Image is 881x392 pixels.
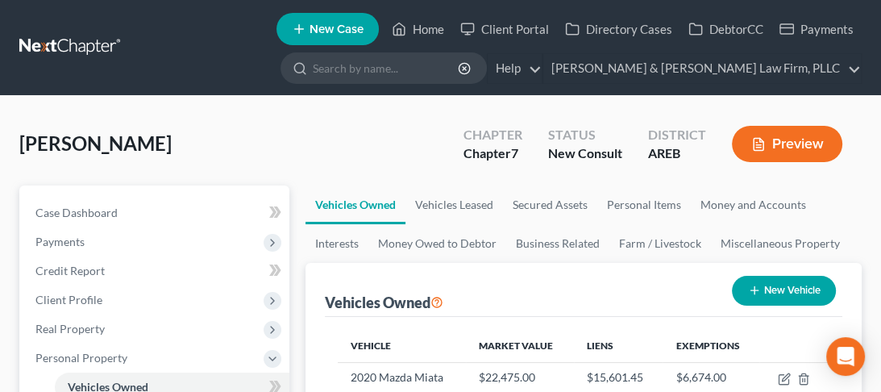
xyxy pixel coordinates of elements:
div: AREB [648,144,706,163]
span: 7 [511,145,518,161]
a: Vehicles Owned [305,186,405,224]
span: Personal Property [35,351,127,365]
a: Vehicles Leased [405,186,503,224]
a: Business Related [506,224,609,263]
span: Credit Report [35,264,105,277]
div: Status [548,126,622,144]
span: [PERSON_NAME] [19,131,172,155]
a: Personal Items [597,186,691,224]
div: Chapter [463,126,522,144]
a: Miscellaneous Property [711,224,850,263]
span: Payments [35,235,85,248]
span: New Case [310,23,364,35]
a: DebtorCC [680,15,771,44]
a: Credit Report [23,256,289,286]
span: Real Property [35,322,105,336]
a: Home [384,15,452,44]
div: New Consult [548,144,622,163]
button: New Vehicle [732,276,836,306]
a: Help [488,54,542,83]
div: Vehicles Owned [325,293,443,312]
th: Market Value [466,330,574,362]
th: Liens [574,330,663,362]
a: Interests [305,224,368,263]
a: Secured Assets [503,186,597,224]
input: Search by name... [313,53,460,83]
th: Vehicle [338,330,466,362]
div: Chapter [463,144,522,163]
a: Farm / Livestock [609,224,711,263]
a: Money and Accounts [691,186,816,224]
a: Payments [771,15,862,44]
th: Exemptions [663,330,759,362]
a: Directory Cases [557,15,680,44]
a: Money Owed to Debtor [368,224,506,263]
a: Case Dashboard [23,198,289,227]
div: Open Intercom Messenger [826,337,865,376]
a: Client Portal [452,15,557,44]
a: [PERSON_NAME] & [PERSON_NAME] Law Firm, PLLC [543,54,861,83]
span: Case Dashboard [35,206,118,219]
span: Client Profile [35,293,102,307]
button: Preview [732,126,842,162]
div: District [648,126,706,144]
